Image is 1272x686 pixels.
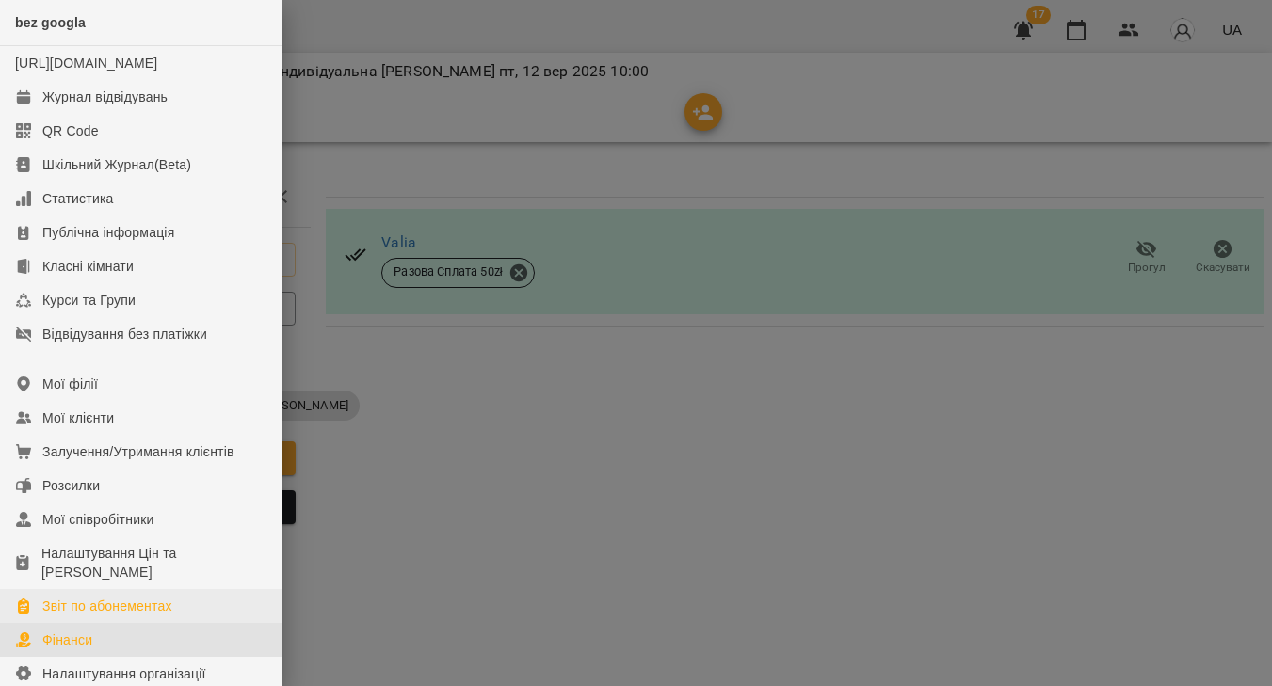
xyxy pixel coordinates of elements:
div: Відвідування без платіжки [42,325,207,343]
div: Налаштування Цін та [PERSON_NAME] [41,544,266,582]
a: [URL][DOMAIN_NAME] [15,56,157,71]
div: Звіт по абонементах [42,597,172,615]
div: Журнал відвідувань [42,88,168,106]
div: Статистика [42,189,114,208]
div: Класні кімнати [42,257,134,276]
div: QR Code [42,121,99,140]
div: Мої клієнти [42,408,114,427]
div: Налаштування організації [42,664,206,683]
div: Фінанси [42,630,92,649]
div: Мої співробітники [42,510,154,529]
div: Розсилки [42,476,100,495]
span: bez googla [15,15,86,30]
div: Шкільний Журнал(Beta) [42,155,191,174]
div: Публічна інформація [42,223,174,242]
div: Залучення/Утримання клієнтів [42,442,234,461]
div: Мої філії [42,375,98,393]
div: Курси та Групи [42,291,136,310]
